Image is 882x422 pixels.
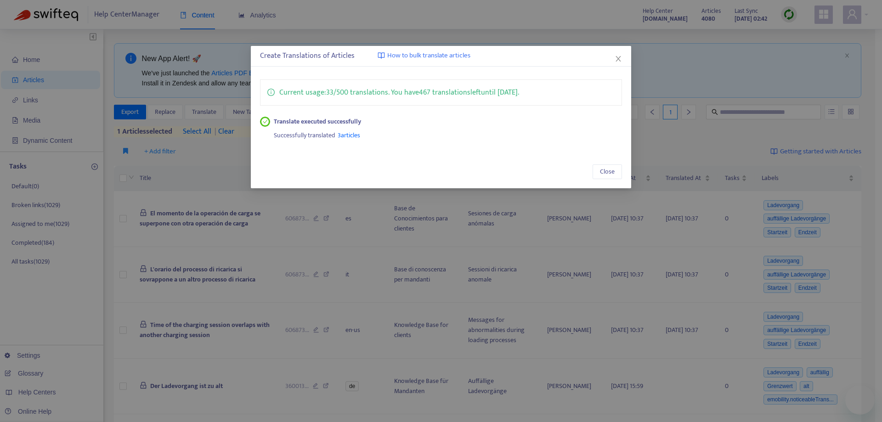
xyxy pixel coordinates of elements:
[260,51,622,62] div: Create Translations of Articles
[613,54,623,64] button: Close
[378,52,385,59] img: image-link
[274,117,361,127] strong: Translate executed successfully
[338,130,360,141] span: 3 articles
[279,87,519,98] p: Current usage: 33 / 500 translations . You have 467 translations left until [DATE] .
[600,167,615,177] span: Close
[378,51,470,61] a: How to bulk translate articles
[274,127,622,141] div: Successfully translated
[387,51,470,61] span: How to bulk translate articles
[845,385,875,415] iframe: Schaltfläche zum Öffnen des Messaging-Fensters
[593,164,622,179] button: Close
[263,119,268,124] span: check
[267,87,275,96] span: info-circle
[615,55,622,62] span: close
